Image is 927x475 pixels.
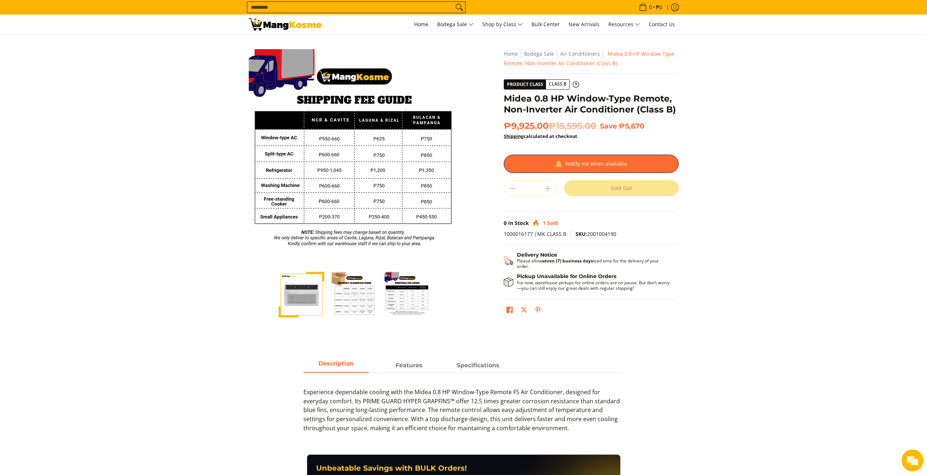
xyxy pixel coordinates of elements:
span: Shop by Class [482,20,523,29]
span: Description [303,359,369,372]
strong: Features [396,362,423,369]
span: ₱9,925.00 [504,120,596,131]
span: Bodega Sale [437,20,474,29]
span: 1 [543,219,546,226]
strong: seven (7) business days [542,258,593,264]
img: Midea 0.8 HP Window-Type Remote, Non-Inverter Air Conditioner (Class B)-3 [384,272,430,317]
span: Home [414,21,428,28]
span: SKU: [576,230,587,237]
a: Description 2 [445,359,511,373]
a: Resources [605,15,644,34]
strong: Specifications [457,362,499,369]
span: Class B [546,80,569,89]
a: Shipping [504,133,523,139]
span: Bulk Center [531,21,560,28]
strong: Pickup Unavailable for Online Orders [517,273,616,280]
span: In Stock [508,219,529,226]
a: Share on Facebook [504,305,515,317]
p: For now, warehouse pickups for online orders are on pause. But don’t worry—you can still enjoy ou... [517,280,671,291]
a: Home [504,50,518,57]
a: Description [303,359,369,373]
a: Bodega Sale [433,15,477,34]
p: Please allow lead time for the delivery of your order. [517,258,671,269]
span: Midea 0.8 HP Window-Type Remote, Non-Inverter Air Conditioner (Class B) [504,50,674,67]
span: • [637,3,664,11]
img: Midea 0.8 HP Window-Type Remote, Non-Inverter Air Conditioner (Class B)-1 [279,272,324,317]
span: 1000016177 |MK CLASS B [504,230,566,237]
a: Home [411,15,432,34]
strong: calculated at checkout [504,133,577,139]
span: 2001004190 [576,230,616,237]
strong: Delivery Notice [517,252,557,258]
img: Midea 0.8 HP Window-Type Remote, Non-Inverter Air Conditioner (Class B) [249,49,460,260]
a: Product Class Class B [504,79,579,90]
span: 0 [648,5,653,10]
del: ₱15,595.00 [549,120,596,131]
a: Air Conditioners [560,50,600,57]
span: ₱0 [655,5,663,10]
a: Pin on Pinterest [533,305,543,317]
span: ₱5,670 [619,122,644,130]
p: Experience dependable cooling with the Midea 0.8 HP Window-Type Remote FS Air Conditioner, design... [303,388,624,440]
span: New Arrivals [569,21,600,28]
span: Save [600,122,617,130]
span: Product Class [504,80,546,89]
nav: Breadcrumbs [504,49,679,68]
a: Contact Us [645,15,679,34]
span: Resources [608,20,640,29]
span: Contact Us [649,21,675,28]
a: Post on X [519,305,529,317]
div: Description [303,373,624,440]
img: Midea 0.8 HP Window-Type Remote, Non-Inverter Air Conditioner (Class B)-2 [331,272,377,317]
a: New Arrivals [565,15,603,34]
a: Bodega Sale [524,50,554,57]
a: Description 1 [376,359,442,373]
h1: Midea 0.8 HP Window-Type Remote, Non-Inverter Air Conditioner (Class B) [504,93,679,115]
h3: Unbeatable Savings with BULK Orders! [316,464,611,473]
span: 0 [504,219,507,226]
span: Sold [547,219,558,226]
button: Shipping & Delivery [504,252,671,269]
nav: Main Menu [329,15,679,34]
a: Bulk Center [528,15,563,34]
button: Search [453,2,465,13]
img: Midea 0.8 HP Window-Type Remote, Non-Inverter Air Conditioner (Class B | Mang Kosme [249,18,322,31]
a: Shop by Class [479,15,526,34]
